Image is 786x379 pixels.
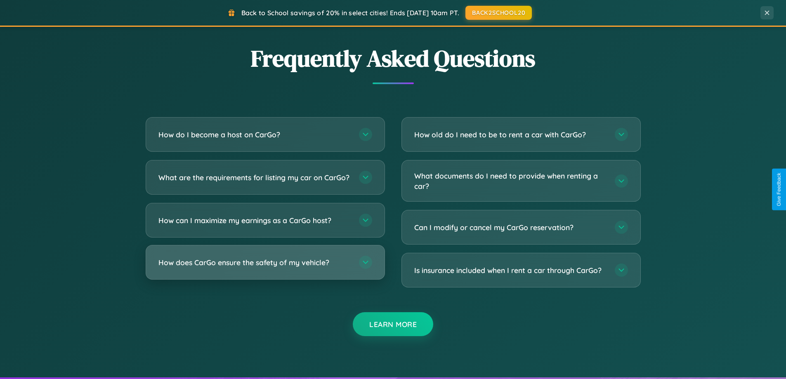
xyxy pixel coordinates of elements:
[414,171,607,191] h3: What documents do I need to provide when renting a car?
[414,265,607,275] h3: Is insurance included when I rent a car through CarGo?
[158,215,351,226] h3: How can I maximize my earnings as a CarGo host?
[158,172,351,183] h3: What are the requirements for listing my car on CarGo?
[353,312,433,336] button: Learn More
[414,129,607,140] h3: How old do I need to be to rent a car with CarGo?
[158,129,351,140] h3: How do I become a host on CarGo?
[776,173,782,206] div: Give Feedback
[465,6,532,20] button: BACK2SCHOOL20
[414,222,607,233] h3: Can I modify or cancel my CarGo reservation?
[241,9,459,17] span: Back to School savings of 20% in select cities! Ends [DATE] 10am PT.
[158,257,351,268] h3: How does CarGo ensure the safety of my vehicle?
[146,42,641,74] h2: Frequently Asked Questions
